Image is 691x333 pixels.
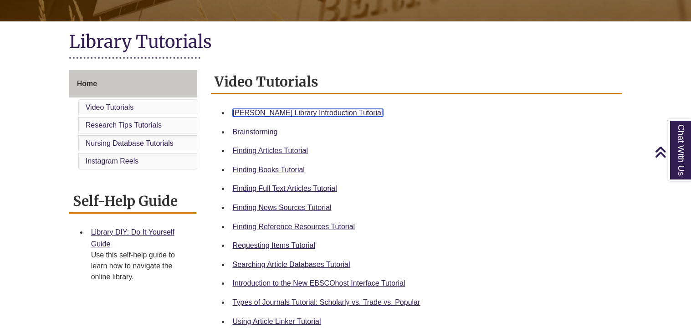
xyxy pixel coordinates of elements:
[69,70,197,97] a: Home
[86,121,162,129] a: Research Tips Tutorials
[233,241,315,249] a: Requesting Items Tutorial
[233,128,278,136] a: Brainstorming
[233,298,420,306] a: Types of Journals Tutorial: Scholarly vs. Trade vs. Popular
[233,166,305,174] a: Finding Books Tutorial
[233,204,332,211] a: Finding News Sources Tutorial
[69,190,196,214] h2: Self-Help Guide
[233,223,355,231] a: Finding Reference Resources Tutorial
[211,70,622,94] h2: Video Tutorials
[233,261,350,268] a: Searching Article Databases Tutorial
[69,70,197,171] div: Guide Page Menu
[86,139,174,147] a: Nursing Database Tutorials
[233,147,308,154] a: Finding Articles Tutorial
[233,318,321,325] a: Using Article Linker Tutorial
[655,146,689,158] a: Back to Top
[86,157,139,165] a: Instagram Reels
[91,250,189,282] div: Use this self-help guide to learn how to navigate the online library.
[77,80,97,87] span: Home
[91,228,174,248] a: Library DIY: Do It Yourself Guide
[69,31,622,55] h1: Library Tutorials
[233,279,405,287] a: Introduction to the New EBSCOhost Interface Tutorial
[233,184,337,192] a: Finding Full Text Articles Tutorial
[86,103,134,111] a: Video Tutorials
[233,109,383,117] a: [PERSON_NAME] Library Introduction Tutorial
